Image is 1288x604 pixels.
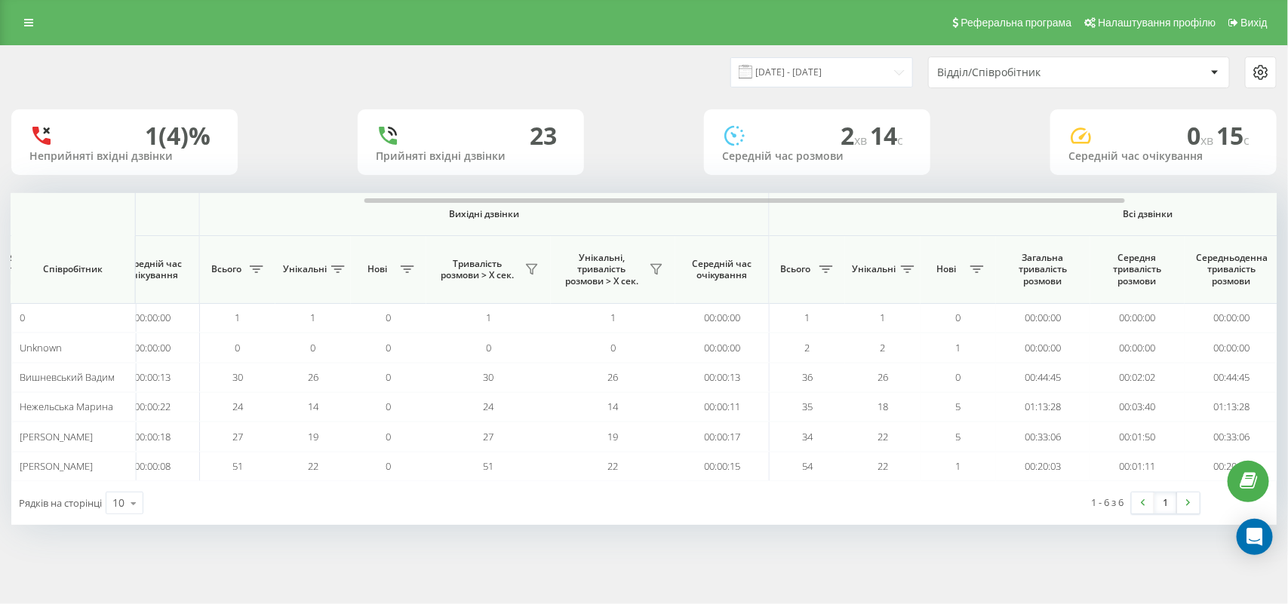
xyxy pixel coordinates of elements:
[1102,252,1173,287] span: Середня тривалість розмови
[235,311,241,324] span: 1
[878,370,888,384] span: 26
[20,400,113,413] span: Нежельська Марина
[1090,303,1185,333] td: 00:00:00
[484,400,494,413] span: 24
[675,363,770,392] td: 00:00:13
[106,303,200,333] td: 00:00:00
[486,311,491,324] span: 1
[1200,132,1216,149] span: хв
[1090,363,1185,392] td: 00:02:02
[1185,333,1279,362] td: 00:00:00
[20,370,115,384] span: Вишневський Вадим
[1068,150,1259,163] div: Середній час очікування
[386,370,392,384] span: 0
[928,263,966,275] span: Нові
[802,400,813,413] span: 35
[608,459,619,473] span: 22
[486,341,491,354] span: 0
[1237,519,1273,555] div: Open Intercom Messenger
[235,341,241,354] span: 0
[1185,363,1279,392] td: 00:44:45
[1090,333,1185,362] td: 00:00:00
[675,452,770,481] td: 00:00:15
[878,459,888,473] span: 22
[232,400,243,413] span: 24
[956,430,961,443] span: 5
[1243,132,1250,149] span: c
[386,459,392,473] span: 0
[996,303,1090,333] td: 00:00:00
[961,17,1072,29] span: Реферальна програма
[1098,17,1216,29] span: Налаштування профілю
[386,430,392,443] span: 0
[484,459,494,473] span: 51
[996,422,1090,451] td: 00:33:06
[675,303,770,333] td: 00:00:00
[376,150,566,163] div: Прийняті вхідні дзвінки
[722,150,912,163] div: Середній час розмови
[386,400,392,413] span: 0
[311,341,316,354] span: 0
[608,370,619,384] span: 26
[558,252,645,287] span: Унікальні, тривалість розмови > Х сек.
[20,311,25,324] span: 0
[1185,452,1279,481] td: 00:20:03
[232,430,243,443] span: 27
[1185,422,1279,451] td: 00:33:06
[232,459,243,473] span: 51
[1090,392,1185,422] td: 00:03:40
[610,311,616,324] span: 1
[1196,252,1268,287] span: Середньоденна тривалість розмови
[358,263,396,275] span: Нові
[996,392,1090,422] td: 01:13:28
[996,333,1090,362] td: 00:00:00
[283,263,327,275] span: Унікальні
[1090,452,1185,481] td: 00:01:11
[675,422,770,451] td: 00:00:17
[311,311,316,324] span: 1
[802,459,813,473] span: 54
[1090,422,1185,451] td: 00:01:50
[996,452,1090,481] td: 00:20:03
[802,430,813,443] span: 34
[207,263,245,275] span: Всього
[956,400,961,413] span: 5
[235,208,734,220] span: Вихідні дзвінки
[308,400,318,413] span: 14
[484,430,494,443] span: 27
[956,370,961,384] span: 0
[1154,492,1177,514] a: 1
[805,341,810,354] span: 2
[881,341,886,354] span: 2
[878,430,888,443] span: 22
[937,66,1117,79] div: Відділ/Співробітник
[106,363,200,392] td: 00:00:13
[996,363,1090,392] td: 00:44:45
[434,258,521,281] span: Тривалість розмови > Х сек.
[608,400,619,413] span: 14
[610,341,616,354] span: 0
[878,400,888,413] span: 18
[117,258,188,281] span: Середній час очікування
[1187,119,1216,152] span: 0
[386,341,392,354] span: 0
[106,392,200,422] td: 00:00:22
[870,119,903,152] span: 14
[1216,119,1250,152] span: 15
[484,370,494,384] span: 30
[805,311,810,324] span: 1
[1092,495,1124,510] div: 1 - 6 з 6
[19,496,102,510] span: Рядків на сторінці
[112,495,124,510] div: 10
[1241,17,1268,29] span: Вихід
[20,459,93,473] span: [PERSON_NAME]
[841,119,870,152] span: 2
[20,430,93,443] span: [PERSON_NAME]
[106,452,200,481] td: 00:00:08
[777,263,815,275] span: Всього
[530,121,557,150] div: 23
[29,150,220,163] div: Неприйняті вхідні дзвінки
[308,430,318,443] span: 19
[956,311,961,324] span: 0
[853,263,896,275] span: Унікальні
